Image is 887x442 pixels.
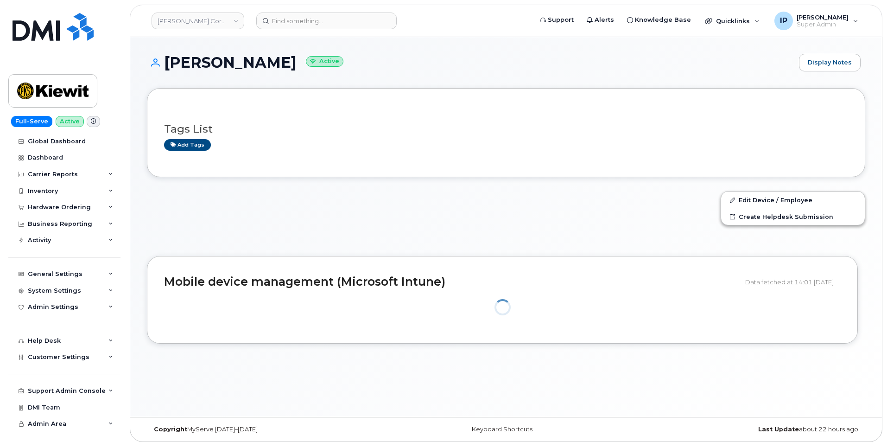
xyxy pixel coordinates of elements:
[721,192,865,208] a: Edit Device / Employee
[472,426,532,433] a: Keyboard Shortcuts
[758,426,799,433] strong: Last Update
[164,123,848,135] h3: Tags List
[626,426,865,433] div: about 22 hours ago
[147,426,386,433] div: MyServe [DATE]–[DATE]
[147,54,794,70] h1: [PERSON_NAME]
[306,56,343,67] small: Active
[154,426,187,433] strong: Copyright
[164,275,738,288] h2: Mobile device management (Microsoft Intune)
[799,54,861,71] a: Display Notes
[164,139,211,151] a: Add tags
[745,273,841,291] div: Data fetched at 14:01 [DATE]
[721,208,865,225] a: Create Helpdesk Submission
